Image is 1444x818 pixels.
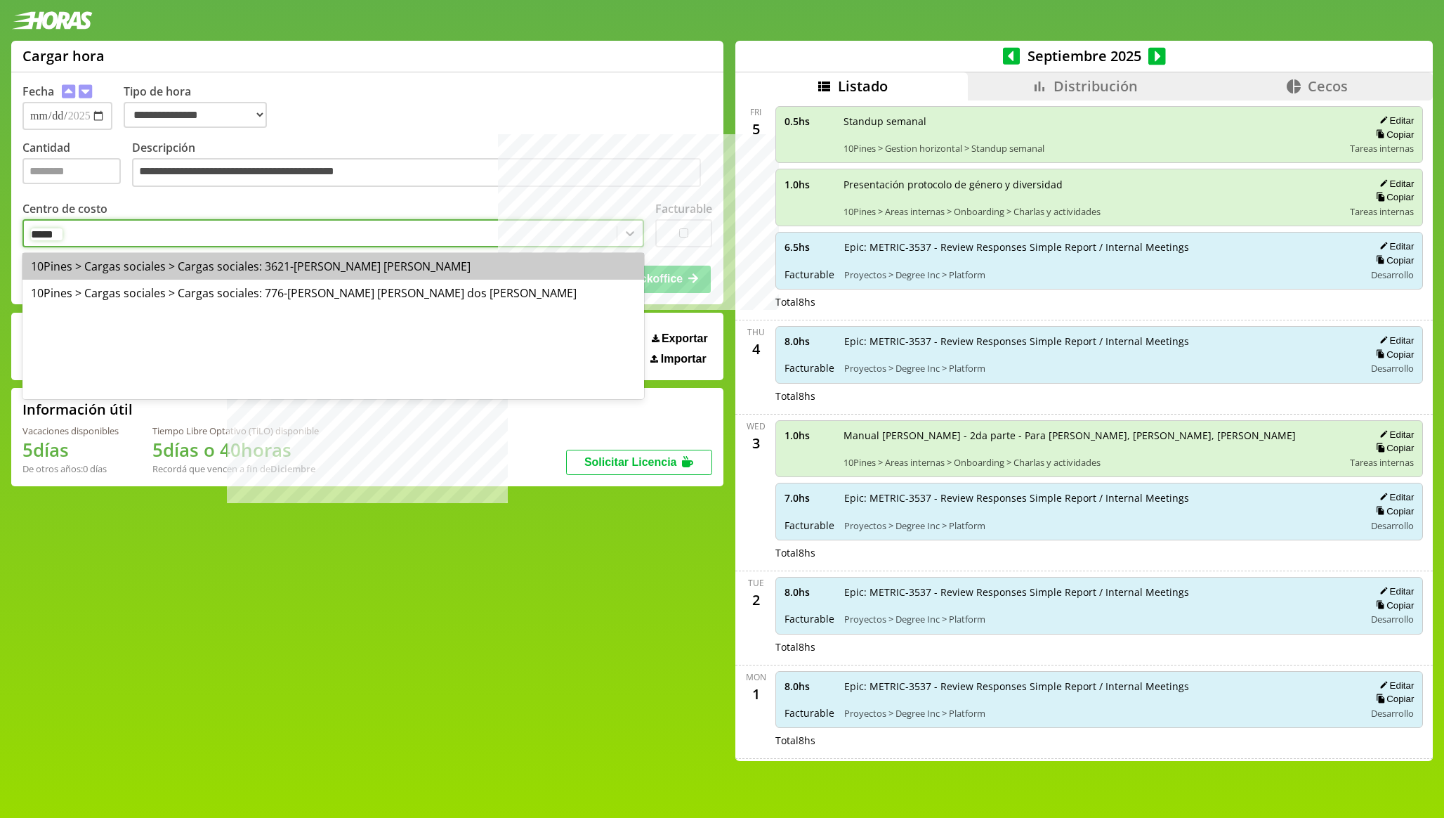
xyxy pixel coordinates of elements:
[1375,429,1414,441] button: Editar
[124,102,267,128] select: Tipo de hora
[746,671,766,683] div: Mon
[1375,335,1414,346] button: Editar
[785,361,834,375] span: Facturable
[750,106,761,118] div: Fri
[748,577,764,589] div: Tue
[775,640,1423,654] div: Total 8 hs
[22,140,132,191] label: Cantidad
[132,140,712,191] label: Descripción
[785,115,834,128] span: 0.5 hs
[1371,519,1414,532] span: Desarrollo
[1371,362,1414,375] span: Desarrollo
[1375,585,1414,597] button: Editar
[22,253,644,280] div: 10Pines > Cargas sociales > Cargas sociales: 3621-[PERSON_NAME] [PERSON_NAME]
[775,546,1423,559] div: Total 8 hs
[744,432,767,455] div: 3
[785,335,834,348] span: 8.0 hs
[747,420,766,432] div: Wed
[22,201,107,216] label: Centro de costo
[844,240,1355,254] span: Epic: METRIC-3537 - Review Responses Simple Report / Internal Meetings
[844,613,1355,625] span: Proyectos > Degree Inc > Platform
[1371,268,1414,281] span: Desarrollo
[11,11,93,30] img: logotipo
[22,84,54,99] label: Fecha
[785,178,834,191] span: 1.0 hs
[270,462,315,475] b: Diciembre
[838,77,888,96] span: Listado
[1371,613,1414,625] span: Desarrollo
[1375,240,1414,252] button: Editar
[785,519,834,532] span: Facturable
[124,84,278,130] label: Tipo de hora
[1375,115,1414,126] button: Editar
[1372,693,1414,705] button: Copiar
[775,389,1423,403] div: Total 8 hs
[785,240,834,254] span: 6.5 hs
[1375,491,1414,503] button: Editar
[648,332,712,346] button: Exportar
[744,683,767,706] div: 1
[22,437,119,462] h1: 5 días
[1054,77,1138,96] span: Distribución
[844,178,1340,191] span: Presentación protocolo de género y diversidad
[152,462,319,475] div: Recordá que vencen a fin de
[152,424,319,437] div: Tiempo Libre Optativo (TiLO) disponible
[22,462,119,475] div: De otros años: 0 días
[775,734,1423,747] div: Total 8 hs
[785,491,834,505] span: 7.0 hs
[1350,142,1414,155] span: Tareas internas
[1372,349,1414,361] button: Copiar
[844,585,1355,599] span: Epic: METRIC-3537 - Review Responses Simple Report / Internal Meetings
[22,46,105,65] h1: Cargar hora
[1350,205,1414,218] span: Tareas internas
[1372,599,1414,611] button: Copiar
[775,295,1423,309] div: Total 8 hs
[584,456,677,468] span: Solicitar Licencia
[1375,178,1414,190] button: Editar
[747,326,765,338] div: Thu
[844,707,1355,720] span: Proyectos > Degree Inc > Platform
[1372,505,1414,517] button: Copiar
[844,115,1340,128] span: Standup semanal
[844,680,1355,693] span: Epic: METRIC-3537 - Review Responses Simple Report / Internal Meetings
[1371,707,1414,720] span: Desarrollo
[844,142,1340,155] span: 10Pines > Gestion horizontal > Standup semanal
[785,268,834,281] span: Facturable
[22,400,133,419] h2: Información útil
[22,280,644,306] div: 10Pines > Cargas sociales > Cargas sociales: 776-[PERSON_NAME] [PERSON_NAME] dos [PERSON_NAME]
[844,519,1355,532] span: Proyectos > Degree Inc > Platform
[1308,77,1348,96] span: Cecos
[1372,442,1414,454] button: Copiar
[22,158,121,184] input: Cantidad
[785,680,834,693] span: 8.0 hs
[744,589,767,611] div: 2
[152,437,319,462] h1: 5 días o 40 horas
[844,456,1340,469] span: 10Pines > Areas internas > Onboarding > Charlas y actividades
[785,612,834,625] span: Facturable
[735,100,1433,760] div: scrollable content
[844,335,1355,348] span: Epic: METRIC-3537 - Review Responses Simple Report / Internal Meetings
[844,205,1340,218] span: 10Pines > Areas internas > Onboarding > Charlas y actividades
[844,429,1340,442] span: Manual [PERSON_NAME] - 2da parte - Para [PERSON_NAME], [PERSON_NAME], [PERSON_NAME]
[655,201,712,216] label: Facturable
[785,429,834,442] span: 1.0 hs
[844,268,1355,281] span: Proyectos > Degree Inc > Platform
[785,706,834,720] span: Facturable
[844,491,1355,505] span: Epic: METRIC-3537 - Review Responses Simple Report / Internal Meetings
[662,332,708,345] span: Exportar
[1020,46,1148,65] span: Septiembre 2025
[566,450,712,475] button: Solicitar Licencia
[1372,191,1414,203] button: Copiar
[744,118,767,141] div: 5
[744,338,767,361] div: 4
[132,158,701,188] textarea: Descripción
[1350,456,1414,469] span: Tareas internas
[785,585,834,599] span: 8.0 hs
[844,362,1355,375] span: Proyectos > Degree Inc > Platform
[1375,680,1414,692] button: Editar
[1372,254,1414,266] button: Copiar
[661,353,707,365] span: Importar
[1372,129,1414,141] button: Copiar
[22,424,119,437] div: Vacaciones disponibles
